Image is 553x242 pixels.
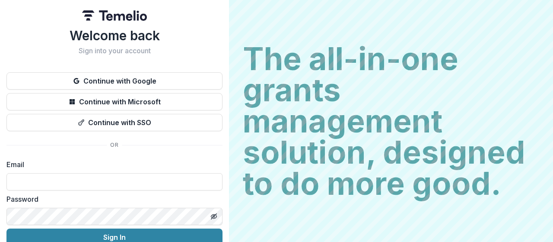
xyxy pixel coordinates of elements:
button: Continue with SSO [6,114,222,131]
img: Temelio [82,10,147,21]
h2: Sign into your account [6,47,222,55]
button: Continue with Google [6,72,222,90]
h1: Welcome back [6,28,222,43]
button: Toggle password visibility [207,210,221,223]
label: Password [6,194,217,204]
label: Email [6,159,217,170]
button: Continue with Microsoft [6,93,222,110]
